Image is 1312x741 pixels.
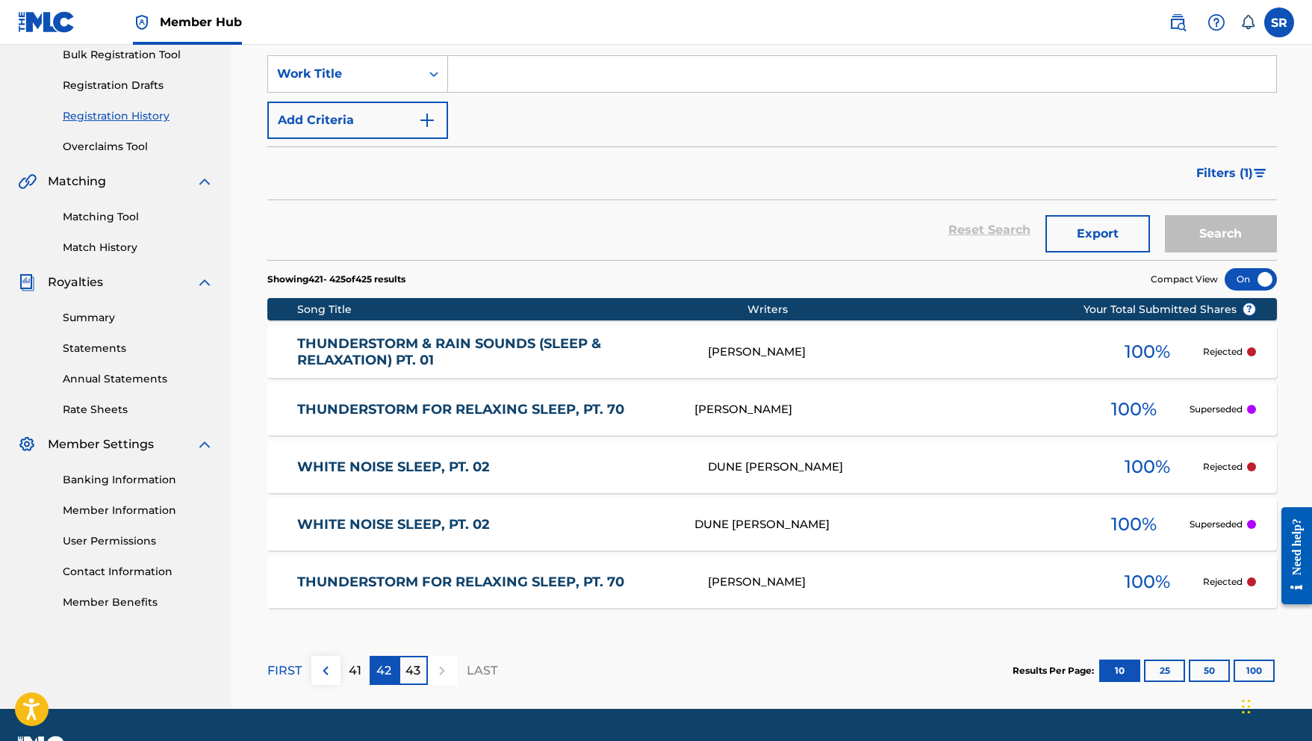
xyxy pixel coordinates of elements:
button: 100 [1234,660,1275,682]
button: Filters (1) [1187,155,1277,192]
a: WHITE NOISE SLEEP, PT. 02 [297,459,688,476]
span: 100 % [1111,511,1157,538]
a: THUNDERSTORM FOR RELAXING SLEEP, PT. 70 [297,401,674,418]
img: left [317,662,335,680]
p: LAST [467,662,497,680]
a: Rate Sheets [63,402,214,418]
span: ? [1243,303,1255,315]
iframe: Chat Widget [1237,669,1312,741]
div: Notifications [1240,15,1255,30]
a: Member Information [63,503,214,518]
a: Member Benefits [63,595,214,610]
img: MLC Logo [18,11,75,33]
a: Contact Information [63,564,214,580]
a: THUNDERSTORM FOR RELAXING SLEEP, PT. 70 [297,574,688,591]
a: Statements [63,341,214,356]
div: DUNE [PERSON_NAME] [708,459,1092,476]
span: Member Hub [160,13,242,31]
a: Bulk Registration Tool [63,47,214,63]
span: Filters ( 1 ) [1196,164,1253,182]
iframe: Resource Center [1270,494,1312,617]
img: search [1169,13,1187,31]
a: User Permissions [63,533,214,549]
p: 43 [405,662,420,680]
p: Superseded [1190,518,1243,531]
img: filter [1254,169,1266,178]
div: [PERSON_NAME] [708,344,1092,361]
img: Top Rightsholder [133,13,151,31]
div: Song Title [297,302,747,317]
div: [PERSON_NAME] [708,574,1092,591]
p: Rejected [1203,460,1243,474]
img: Member Settings [18,435,36,453]
div: Writers [747,302,1131,317]
span: 100 % [1125,338,1170,365]
a: Annual Statements [63,371,214,387]
a: Registration Drafts [63,78,214,93]
span: Member Settings [48,435,154,453]
button: Add Criteria [267,102,448,139]
button: 10 [1099,660,1140,682]
button: 25 [1144,660,1185,682]
div: [PERSON_NAME] [694,401,1078,418]
a: Summary [63,310,214,326]
a: Public Search [1163,7,1193,37]
div: Work Title [277,65,411,83]
img: expand [196,435,214,453]
p: Rejected [1203,345,1243,359]
p: Showing 421 - 425 of 425 results [267,273,405,286]
div: Drag [1242,684,1251,729]
span: Royalties [48,273,103,291]
p: Rejected [1203,575,1243,589]
div: DUNE [PERSON_NAME] [694,516,1078,533]
span: 100 % [1111,396,1157,423]
img: expand [196,173,214,190]
a: Matching Tool [63,209,214,225]
a: Registration History [63,108,214,124]
p: Results Per Page: [1013,664,1098,678]
a: Overclaims Tool [63,139,214,155]
div: User Menu [1264,7,1294,37]
img: Royalties [18,273,36,291]
form: Search Form [267,55,1277,260]
span: 100 % [1125,453,1170,480]
img: help [1207,13,1225,31]
a: THUNDERSTORM & RAIN SOUNDS (SLEEP & RELAXATION) PT. 01 [297,335,688,369]
img: 9d2ae6d4665cec9f34b9.svg [418,111,436,129]
img: Matching [18,173,37,190]
span: Matching [48,173,106,190]
span: Your Total Submitted Shares [1084,302,1256,317]
p: 41 [349,662,361,680]
span: Compact View [1151,273,1218,286]
a: Banking Information [63,472,214,488]
span: 100 % [1125,568,1170,595]
p: Superseded [1190,403,1243,416]
img: expand [196,273,214,291]
a: Match History [63,240,214,255]
a: WHITE NOISE SLEEP, PT. 02 [297,516,674,533]
p: FIRST [267,662,302,680]
p: 42 [376,662,391,680]
button: 50 [1189,660,1230,682]
button: Export [1045,215,1150,252]
div: Help [1201,7,1231,37]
